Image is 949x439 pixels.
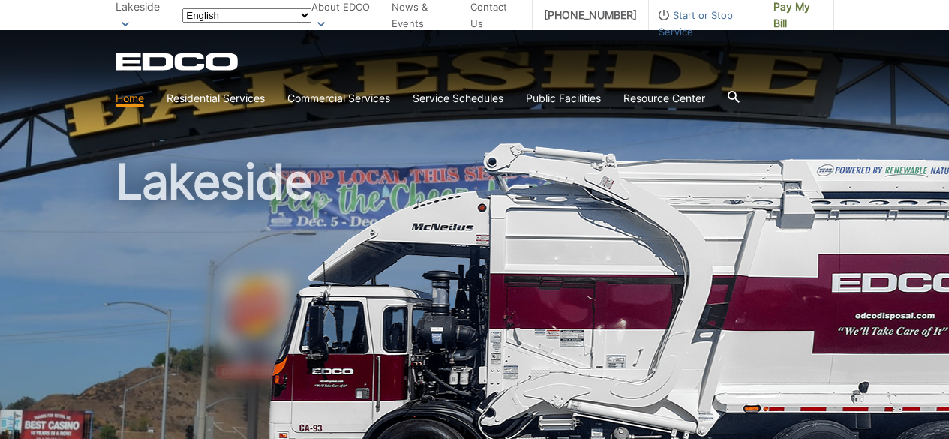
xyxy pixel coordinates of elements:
[116,53,240,71] a: EDCD logo. Return to the homepage.
[116,90,144,107] a: Home
[182,8,311,23] select: Select a language
[287,90,390,107] a: Commercial Services
[413,90,503,107] a: Service Schedules
[526,90,601,107] a: Public Facilities
[167,90,265,107] a: Residential Services
[623,90,705,107] a: Resource Center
